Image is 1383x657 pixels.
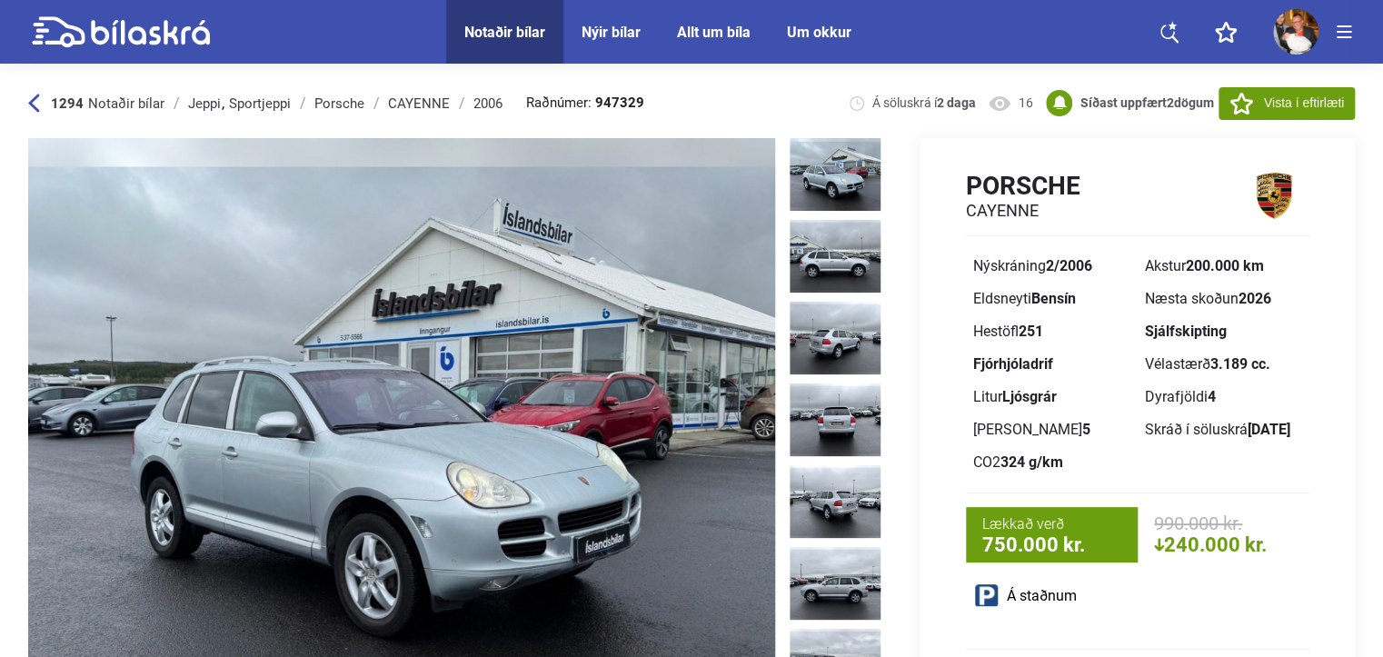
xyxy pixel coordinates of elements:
div: Vélastærð [1145,357,1302,372]
b: 4 [1208,388,1216,405]
div: CAYENNE [388,96,450,111]
b: 5 [1082,421,1090,438]
img: 1750677680_4731899487979827715_22977652823332959.jpg [790,383,881,456]
span: 16 [1019,95,1033,112]
b: 251 [1019,323,1043,340]
div: Dyrafjöldi [1145,390,1302,404]
div: Porsche [314,96,364,111]
b: Sjálfskipting [1145,323,1227,340]
img: 1750677682_6610387948567293416_22977655368593088.jpg [790,547,881,620]
b: 2/2006 [1046,257,1092,274]
img: 1750677680_3845680042115191415_22977653462184846.jpg [790,465,881,538]
img: 10160347068628909.jpg [1273,9,1318,55]
div: Jeppi [188,96,221,111]
span: Raðnúmer: [526,96,644,110]
div: Nýskráning [973,259,1130,274]
span: 2 [1167,95,1174,110]
b: [DATE] [1248,421,1290,438]
span: Notaðir bílar [88,95,164,112]
a: Nýir bílar [582,24,641,41]
span: 750.000 kr. [982,535,1121,555]
div: CO2 [973,455,1130,470]
div: [PERSON_NAME] [973,423,1130,437]
img: 1754523691_8024996275291336534_26823664151916665.jpg [790,138,881,211]
div: Akstur [1145,259,1302,274]
img: 1750677679_5588850077248344841_22977651843913908.jpg [790,302,881,374]
b: 200.000 km [1186,257,1264,274]
h2: CAYENNE [966,201,1080,221]
span: Á söluskrá í [872,95,976,112]
b: 1294 [51,95,84,112]
b: Bensín [1031,290,1076,307]
div: Sportjeppi [229,96,291,111]
b: Ljósgrár [1002,388,1057,405]
div: Eldsneyti [973,292,1130,306]
div: Skráð í söluskrá [1145,423,1302,437]
span: Vista í eftirlæti [1264,94,1344,113]
b: Fjórhjóladrif [973,355,1053,373]
div: 2006 [473,96,502,111]
b: 947329 [595,96,644,110]
b: 3.189 cc. [1210,355,1270,373]
b: 324 g/km [1000,453,1063,471]
a: Allt um bíla [677,24,751,41]
span: 240.000 kr. [1154,533,1293,555]
b: 2 daga [937,95,976,110]
span: 990.000 kr. [1154,514,1293,533]
b: Síðast uppfært dögum [1080,95,1214,110]
b: 2026 [1239,290,1271,307]
a: Notaðir bílar [464,24,545,41]
div: Næsta skoðun [1145,292,1302,306]
h1: Porsche [966,171,1080,201]
span: Lækkað verð [982,514,1121,535]
div: Litur [973,390,1130,404]
div: Hestöfl [973,324,1130,339]
img: 1750677678_1492679065682550484_22977651107847740.jpg [790,220,881,293]
span: Á staðnum [1007,589,1077,603]
button: Vista í eftirlæti [1219,87,1355,120]
a: Um okkur [787,24,851,41]
img: logo Porsche CAYENNE [1239,170,1309,222]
